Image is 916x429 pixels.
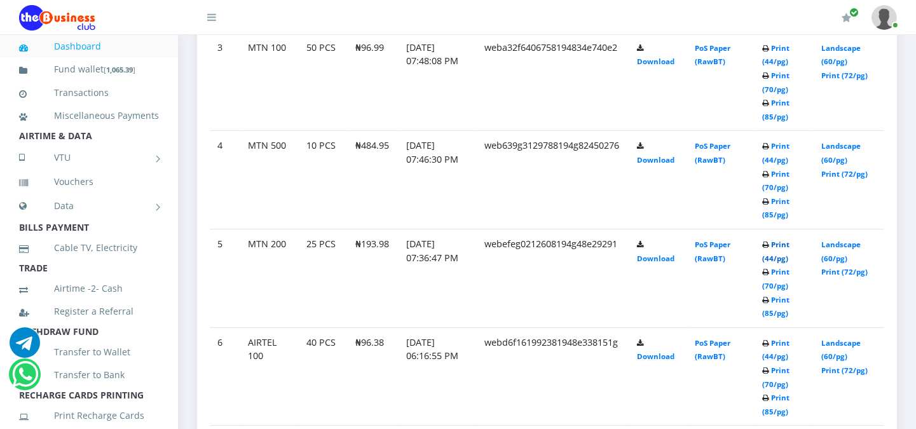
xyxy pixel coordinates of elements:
td: 5 [210,229,240,328]
a: Print (70/pg) [762,169,790,193]
td: ₦193.98 [348,229,399,328]
td: web639g3129788194g82450276 [477,131,629,229]
a: Transfer to Bank [19,360,159,390]
a: Download [637,254,674,263]
a: Cable TV, Electricity [19,233,159,262]
i: Renew/Upgrade Subscription [842,13,851,23]
a: Airtime -2- Cash [19,274,159,303]
b: 1,065.39 [106,65,133,74]
a: Transactions [19,78,159,107]
td: 25 PCS [299,229,348,328]
td: 6 [210,327,240,426]
a: Landscape (60/pg) [821,141,861,165]
a: Print (72/pg) [821,71,868,80]
td: [DATE] 07:46:30 PM [399,131,477,229]
a: Transfer to Wallet [19,337,159,367]
small: [ ] [104,65,135,74]
td: ₦484.95 [348,131,399,229]
a: Print (85/pg) [762,98,790,121]
td: 3 [210,32,240,131]
td: 10 PCS [299,131,348,229]
a: Miscellaneous Payments [19,101,159,130]
a: Dashboard [19,32,159,61]
a: Landscape (60/pg) [821,338,861,362]
td: 50 PCS [299,32,348,131]
a: Print (70/pg) [762,267,790,290]
a: Print (44/pg) [762,43,790,67]
a: Download [637,155,674,165]
a: PoS Paper (RawBT) [695,338,730,362]
a: Print (72/pg) [821,365,868,375]
td: webd6f161992381948e338151g [477,327,629,426]
img: User [872,5,897,30]
a: PoS Paper (RawBT) [695,43,730,67]
td: 40 PCS [299,327,348,426]
td: webefeg0212608194g48e29291 [477,229,629,328]
td: MTN 500 [240,131,299,229]
a: Print (72/pg) [821,169,868,179]
img: Logo [19,5,95,31]
a: Print (70/pg) [762,71,790,94]
a: Chat for support [12,369,38,390]
a: Print (70/pg) [762,365,790,389]
td: 4 [210,131,240,229]
a: Print (44/pg) [762,141,790,165]
a: Chat for support [10,337,40,358]
a: Download [637,351,674,361]
td: ₦96.38 [348,327,399,426]
a: Print (44/pg) [762,240,790,263]
a: Register a Referral [19,297,159,326]
a: Download [637,57,674,66]
td: MTN 200 [240,229,299,328]
a: Landscape (60/pg) [821,43,861,67]
a: Vouchers [19,167,159,196]
a: VTU [19,142,159,174]
a: Print (85/pg) [762,196,790,220]
td: MTN 100 [240,32,299,131]
td: AIRTEL 100 [240,327,299,426]
td: [DATE] 06:16:55 PM [399,327,477,426]
a: PoS Paper (RawBT) [695,240,730,263]
a: Print (85/pg) [762,295,790,318]
span: Renew/Upgrade Subscription [849,8,859,17]
a: Print (44/pg) [762,338,790,362]
a: Data [19,190,159,222]
td: [DATE] 07:36:47 PM [399,229,477,328]
a: Fund wallet[1,065.39] [19,55,159,85]
a: Print (72/pg) [821,267,868,276]
a: PoS Paper (RawBT) [695,141,730,165]
td: weba32f6406758194834e740e2 [477,32,629,131]
td: ₦96.99 [348,32,399,131]
a: Print (85/pg) [762,393,790,416]
a: Landscape (60/pg) [821,240,861,263]
td: [DATE] 07:48:08 PM [399,32,477,131]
